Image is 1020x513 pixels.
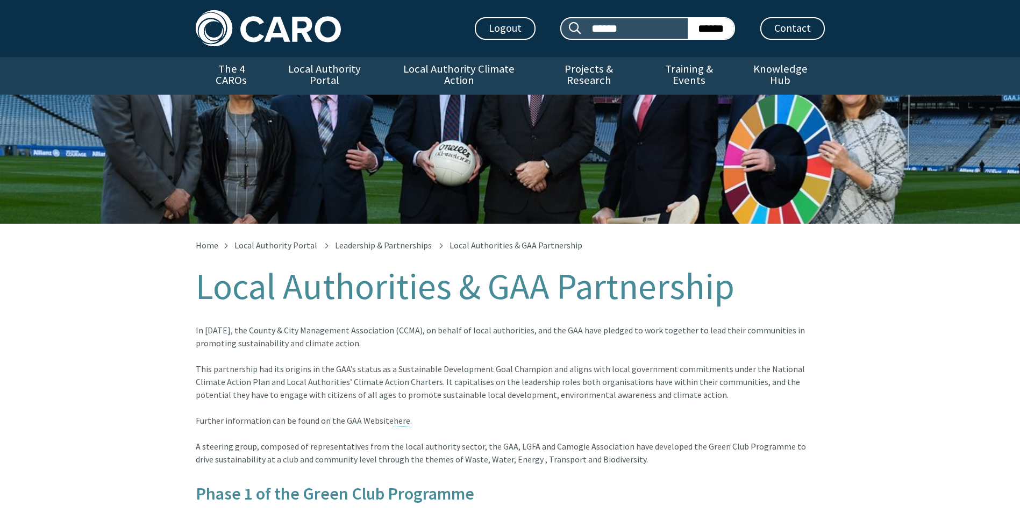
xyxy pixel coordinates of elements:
a: Leadership & Partnerships [335,240,432,251]
a: Logout [475,17,536,40]
a: here [394,415,410,426]
a: Local Authority Climate Action [382,57,536,95]
h3: Phase 1 of the Green Club Programme [196,466,825,503]
span: Local Authorities & GAA Partnership [450,240,582,251]
h1: Local Authorities & GAA Partnership [196,267,825,307]
a: Training & Events [642,57,736,95]
a: The 4 CAROs [196,57,267,95]
a: Home [196,240,218,251]
a: Local Authority Portal [234,240,317,251]
img: Caro logo [196,10,341,46]
a: Knowledge Hub [736,57,824,95]
div: In [DATE], the County & City Management Association (CCMA), on behalf of local authorities, and t... [196,324,825,466]
a: Contact [760,17,825,40]
a: Projects & Research [536,57,642,95]
a: Local Authority Portal [267,57,382,95]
